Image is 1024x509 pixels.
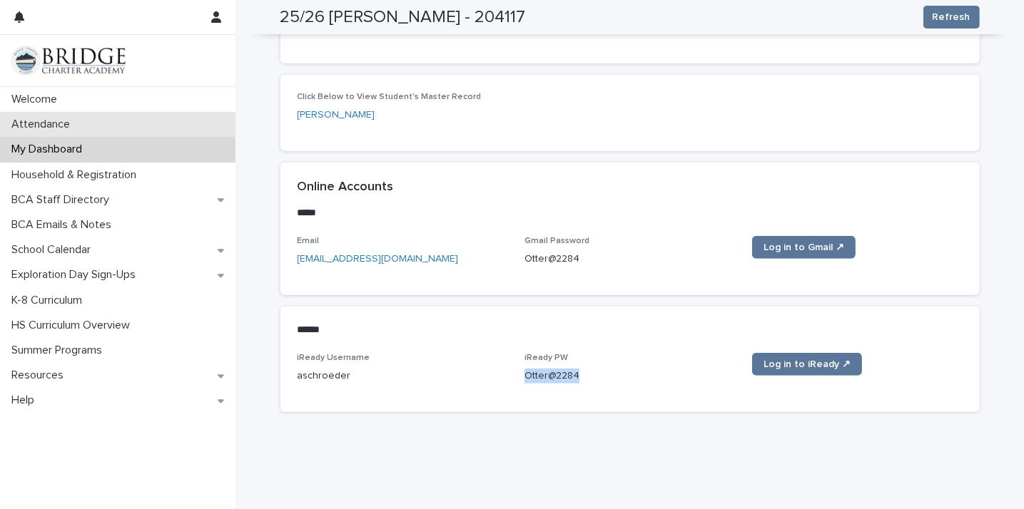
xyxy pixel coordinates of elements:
p: Household & Registration [6,168,148,182]
p: Summer Programs [6,344,113,357]
img: V1C1m3IdTEidaUdm9Hs0 [11,46,126,75]
span: Log in to Gmail ↗ [764,242,844,252]
p: K-8 Curriculum [6,294,93,307]
p: Otter@2284 [524,252,735,267]
h2: Online Accounts [298,180,394,195]
p: Attendance [6,118,81,131]
p: Resources [6,369,75,382]
span: iReady Username [298,354,370,362]
p: BCA Staff Directory [6,193,121,207]
a: Log in to iReady ↗ [752,353,862,376]
h2: 25/26 [PERSON_NAME] - 204117 [280,7,526,28]
a: [EMAIL_ADDRESS][DOMAIN_NAME] [298,254,459,264]
span: Click Below to View Student's Master Record [298,93,482,101]
p: BCA Emails & Notes [6,218,123,232]
p: aschroeder [298,369,508,384]
button: Refresh [923,6,980,29]
p: Otter@2284 [524,369,735,384]
a: Log in to Gmail ↗ [752,236,856,259]
span: Log in to iReady ↗ [764,359,851,369]
span: Refresh [933,10,970,24]
a: [PERSON_NAME] [298,108,375,123]
p: HS Curriculum Overview [6,319,141,332]
p: My Dashboard [6,143,93,156]
p: School Calendar [6,243,102,257]
span: iReady PW [524,354,568,362]
p: Welcome [6,93,69,106]
p: Exploration Day Sign-Ups [6,268,147,282]
span: Gmail Password [524,237,589,245]
p: Help [6,394,46,407]
span: Email [298,237,320,245]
